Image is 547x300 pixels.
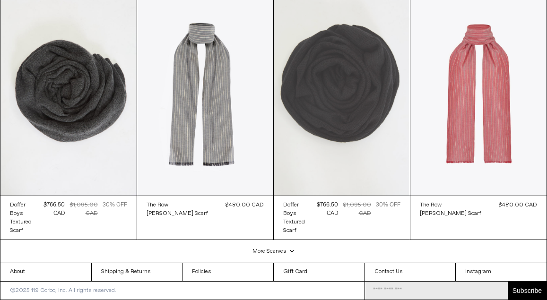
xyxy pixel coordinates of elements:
div: Doffer Boys [10,201,26,218]
div: $1,095.00 CAD [343,201,371,218]
div: [PERSON_NAME] Scarf [420,210,481,218]
a: Textured Scarf [283,218,312,235]
a: Textured Scarf [10,218,38,235]
div: Textured Scarf [10,218,32,235]
div: More Scarves [0,240,547,263]
a: Doffer Boys [283,201,312,218]
div: The Row [420,201,442,209]
div: The Row [147,201,168,209]
div: Doffer Boys [283,201,299,218]
p: ©2025 119 Corbo, Inc. All rights reserved. [0,282,126,300]
a: Doffer Boys [10,201,38,218]
div: $766.50 CAD [43,201,65,218]
a: Contact Us [365,263,456,281]
a: Shipping & Returns [92,263,182,281]
button: Subscribe [508,282,547,300]
div: $480.00 CAD [226,201,264,209]
a: The Row [147,201,208,209]
a: Policies [182,263,273,281]
a: [PERSON_NAME] Scarf [420,209,481,218]
div: $1,095.00 CAD [70,201,98,218]
a: About [0,263,91,281]
input: Email Address [365,282,508,300]
a: Instagram [456,263,547,281]
a: The Row [420,201,481,209]
div: $480.00 CAD [499,201,537,209]
a: Gift Card [274,263,365,281]
div: 30% OFF [376,201,400,209]
div: 30% OFF [103,201,127,209]
div: [PERSON_NAME] Scarf [147,210,208,218]
div: Textured Scarf [283,218,305,235]
div: $766.50 CAD [316,201,338,218]
a: [PERSON_NAME] Scarf [147,209,208,218]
